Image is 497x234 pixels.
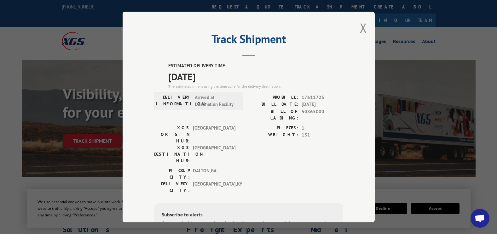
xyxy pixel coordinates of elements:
[360,19,367,36] button: Close modal
[471,209,489,228] div: Open chat
[168,62,343,70] label: ESTIMATED DELIVERY TIME:
[156,94,192,108] label: DELIVERY INFORMATION:
[302,94,343,101] span: 17611725
[249,101,298,108] label: BILL DATE:
[193,167,235,181] span: DALTON , GA
[154,167,190,181] label: PICKUP CITY:
[195,94,237,108] span: Arrived at Destination Facility
[249,131,298,139] label: WEIGHT:
[302,131,343,139] span: 131
[302,101,343,108] span: [DATE]
[162,211,336,220] div: Subscribe to alerts
[193,144,235,164] span: [GEOGRAPHIC_DATA]
[154,35,343,47] h2: Track Shipment
[249,108,298,121] label: BILL OF LADING:
[249,94,298,101] label: PROBILL:
[154,181,190,194] label: DELIVERY CITY:
[162,220,336,234] div: Get texted with status updates for this shipment. Message and data rates may apply. Message frequ...
[154,144,190,164] label: XGS DESTINATION HUB:
[193,181,235,194] span: [GEOGRAPHIC_DATA] , KY
[302,125,343,132] span: 1
[168,84,343,89] div: The estimated time is using the time zone for the delivery destination.
[154,125,190,144] label: XGS ORIGIN HUB:
[168,70,343,84] span: [DATE]
[249,125,298,132] label: PIECES:
[193,125,235,144] span: [GEOGRAPHIC_DATA]
[302,108,343,121] span: 50865000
